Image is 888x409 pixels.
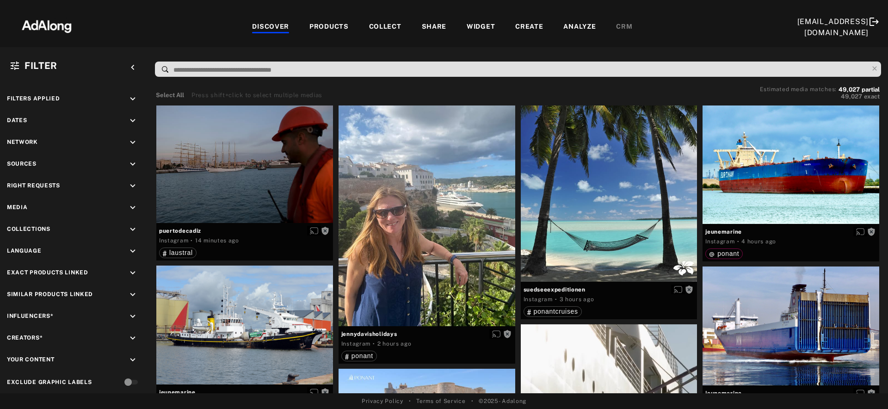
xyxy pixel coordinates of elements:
[7,291,93,297] span: Similar Products Linked
[527,308,578,315] div: ponantcruises
[524,295,553,304] div: Instagram
[853,227,867,236] button: Enable diffusion on this media
[163,249,193,256] div: laustral
[7,117,27,124] span: Dates
[616,22,632,33] div: CRM
[159,227,330,235] span: puertodecadiz
[128,246,138,256] i: keyboard_arrow_down
[7,204,28,211] span: Media
[252,22,289,33] div: DISCOVER
[555,296,557,303] span: ·
[560,296,594,303] time: 2025-10-15T06:00:20.000Z
[841,93,862,100] span: 49,027
[760,86,837,93] span: Estimated media matches:
[705,237,734,246] div: Instagram
[307,387,321,397] button: Enable diffusion on this media
[867,228,876,235] span: Rights not requested
[309,22,349,33] div: PRODUCTS
[563,22,596,33] div: ANALYZE
[341,340,370,348] div: Instagram
[156,91,184,100] button: Select All
[409,397,411,405] span: •
[321,389,329,395] span: Rights not requested
[195,237,239,244] time: 2025-10-15T09:11:49.000Z
[307,226,321,235] button: Enable diffusion on this media
[128,311,138,322] i: keyboard_arrow_down
[741,238,776,245] time: 2025-10-15T05:23:48.000Z
[479,397,526,405] span: © 2025 - Adalong
[709,250,739,257] div: ponant
[128,116,138,126] i: keyboard_arrow_down
[471,397,474,405] span: •
[128,181,138,191] i: keyboard_arrow_down
[705,228,876,236] span: jeunemarine
[839,86,860,93] span: 49,027
[515,22,543,33] div: CREATE
[534,308,578,315] span: ponantcruises
[128,62,138,73] i: keyboard_arrow_left
[373,340,375,347] span: ·
[7,313,53,319] span: Influencers*
[467,22,495,33] div: WIDGET
[7,182,60,189] span: Right Requests
[128,355,138,365] i: keyboard_arrow_down
[422,22,447,33] div: SHARE
[7,356,54,363] span: Your Content
[7,378,92,386] div: Exclude Graphic Labels
[128,290,138,300] i: keyboard_arrow_down
[128,159,138,169] i: keyboard_arrow_down
[369,22,401,33] div: COLLECT
[7,248,42,254] span: Language
[341,330,512,338] span: jennydavisholidays
[128,224,138,235] i: keyboard_arrow_down
[321,227,329,234] span: Rights not requested
[489,329,503,339] button: Enable diffusion on this media
[7,161,37,167] span: Sources
[128,333,138,343] i: keyboard_arrow_down
[191,237,193,244] span: ·
[351,352,373,359] span: ponant
[7,226,50,232] span: Collections
[191,91,322,100] div: Press shift+click to select multiple medias
[737,238,740,245] span: ·
[842,365,888,409] iframe: Chat Widget
[717,250,739,257] span: ponant
[128,94,138,104] i: keyboard_arrow_down
[377,341,412,347] time: 2025-10-15T07:16:04.000Z
[6,12,87,39] img: 63233d7d88ed69de3c212112c67096b6.png
[524,285,695,294] span: suedseeexpeditionen
[7,269,88,276] span: Exact Products Linked
[705,389,876,397] span: jeunemarine
[159,388,330,397] span: jeunemarine
[685,286,693,292] span: Rights not requested
[7,95,60,102] span: Filters applied
[671,285,685,294] button: Enable diffusion on this media
[128,268,138,278] i: keyboard_arrow_down
[797,16,869,38] div: [EMAIL_ADDRESS][DOMAIN_NAME]
[25,60,57,71] span: Filter
[7,139,38,145] span: Network
[416,397,465,405] a: Terms of Service
[128,203,138,213] i: keyboard_arrow_down
[169,249,193,256] span: laustral
[7,335,43,341] span: Creators*
[839,87,880,92] button: 49,027partial
[503,330,512,337] span: Rights not requested
[760,92,880,101] button: 49,027exact
[128,137,138,148] i: keyboard_arrow_down
[362,397,403,405] a: Privacy Policy
[159,236,188,245] div: Instagram
[345,353,373,359] div: ponant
